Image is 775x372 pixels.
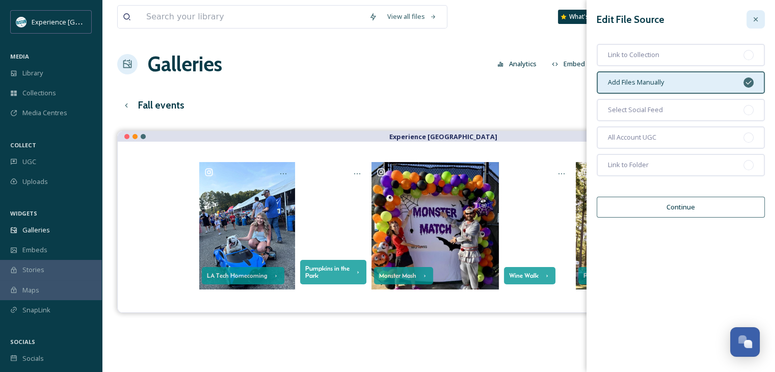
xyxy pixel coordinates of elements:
[608,105,663,115] span: Select Social Feed
[22,265,44,275] span: Stories
[22,305,50,315] span: SnapLink
[583,272,609,279] div: Park Fest
[492,54,542,74] button: Analytics
[730,327,760,357] button: Open Chat
[148,49,222,79] a: Galleries
[597,12,664,27] h3: Edit File Source
[10,52,29,60] span: MEDIA
[509,272,539,279] div: Wine Walk
[608,132,656,142] span: All Account UGC
[138,98,184,113] h3: Fall events
[22,157,36,167] span: UGC
[608,50,659,60] span: Link to Collection
[558,10,609,24] a: What's New
[22,177,48,187] span: Uploads
[492,54,547,74] a: Analytics
[10,209,37,217] span: WIDGETS
[305,265,350,279] div: Pumpkins in the Park
[608,160,649,170] span: Link to Folder
[141,6,364,28] input: Search your library
[597,197,765,218] button: Continue
[207,272,268,279] div: LA Tech Homecoming
[389,132,497,141] strong: Experience [GEOGRAPHIC_DATA]
[22,88,56,98] span: Collections
[574,162,679,289] a: Opens media popup. Media description: rustoncvb-5884644.jpg.
[370,162,500,289] a: Opens media popup. Media description: rustoncvb-5552115.jpg.
[10,141,36,149] span: COLLECT
[500,162,575,289] a: Opens media popup. Media description: rustoncvb-5552116.mp4.
[22,68,43,78] span: Library
[10,338,35,346] span: SOCIALS
[22,245,47,255] span: Embeds
[22,108,67,118] span: Media Centres
[382,7,442,26] a: View all files
[379,272,416,279] div: Monster Mash
[547,54,590,74] button: Embed
[16,17,26,27] img: 24IZHUKKFBA4HCESFN4PRDEIEY.avif
[22,225,50,235] span: Galleries
[198,162,297,289] a: Opens media popup. Media description: michelle.mcdonald3-17922285927135500.jpg.
[296,162,370,289] a: Opens media popup. Media description: cbbuie-5269421.mp4.
[22,285,39,295] span: Maps
[608,77,664,87] span: Add Files Manually
[22,354,44,363] span: Socials
[32,17,132,26] span: Experience [GEOGRAPHIC_DATA]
